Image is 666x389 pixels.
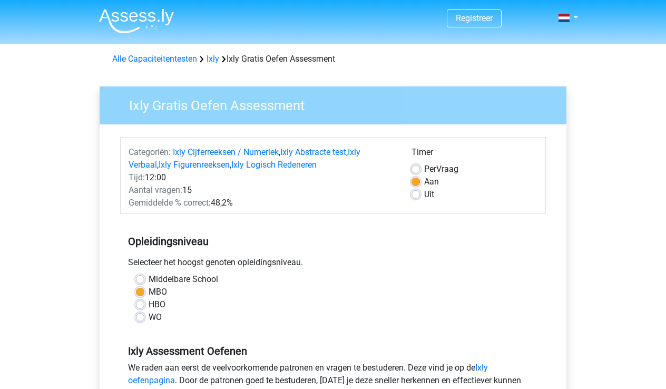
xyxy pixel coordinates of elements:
a: Ixly Logisch Redeneren [231,160,317,170]
span: Aantal vragen: [129,185,182,195]
a: Ixly [207,54,219,64]
label: Vraag [424,163,458,176]
span: Categoriën: [129,147,171,157]
span: Tijd: [129,172,145,182]
h3: Ixly Gratis Oefen Assessment [116,93,559,114]
a: Ixly Figurenreeksen [159,160,230,170]
label: WO [149,311,162,324]
label: Aan [424,176,439,188]
label: MBO [149,286,167,298]
div: Timer [412,146,537,163]
span: Gemiddelde % correct: [129,198,211,208]
label: HBO [149,298,165,311]
div: , , , , [121,146,404,171]
h5: Ixly Assessment Oefenen [128,345,538,357]
h5: Opleidingsniveau [128,231,538,252]
div: Ixly Gratis Oefen Assessment [108,53,558,65]
img: Assessly [99,8,174,33]
a: Ixly Abstracte test [280,147,346,157]
div: Selecteer het hoogst genoten opleidingsniveau. [120,256,546,273]
div: 12:00 [121,171,404,184]
label: Middelbare School [149,273,218,286]
div: 48,2% [121,197,404,209]
label: Uit [424,188,434,201]
a: Alle Capaciteitentesten [112,54,197,64]
a: Ixly Cijferreeksen / Numeriek [173,147,279,157]
span: Per [424,164,436,174]
a: Registreer [456,13,493,23]
div: 15 [121,184,404,197]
